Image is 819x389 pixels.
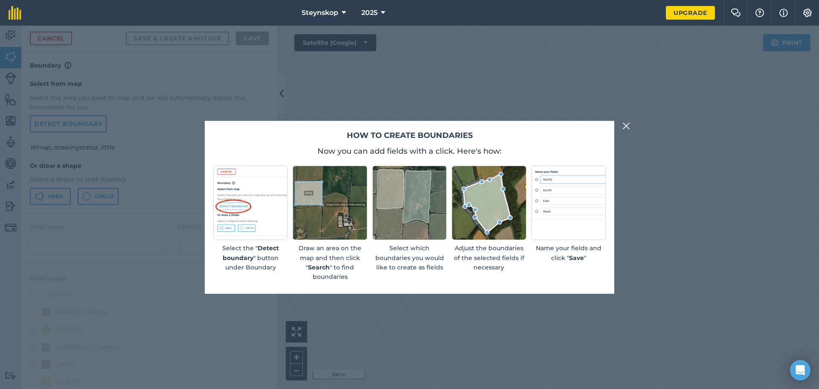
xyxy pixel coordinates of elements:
[293,243,367,282] p: Draw an area on the map and then click " " to find boundaries
[308,263,330,271] strong: Search
[361,8,378,18] span: 2025
[452,166,526,240] img: Screenshot of an editable boundary
[779,8,788,18] img: svg+xml;base64,PHN2ZyB4bWxucz0iaHR0cDovL3d3dy53My5vcmcvMjAwMC9zdmciIHdpZHRoPSIxNyIgaGVpZ2h0PSIxNy...
[452,243,526,272] p: Adjust the boundaries of the selected fields if necessary
[790,360,810,380] div: Open Intercom Messenger
[372,166,447,240] img: Screenshot of selected fields
[293,166,367,240] img: Screenshot of an rectangular area drawn on a map
[223,244,279,261] strong: Detect boundary
[531,166,606,240] img: placeholder
[802,9,813,17] img: A cog icon
[666,6,715,20] a: Upgrade
[9,6,21,20] img: fieldmargin Logo
[622,121,630,131] img: svg+xml;base64,PHN2ZyB4bWxucz0iaHR0cDovL3d3dy53My5vcmcvMjAwMC9zdmciIHdpZHRoPSIyMiIgaGVpZ2h0PSIzMC...
[213,145,606,157] p: Now you can add fields with a click. Here's how:
[731,9,741,17] img: Two speech bubbles overlapping with the left bubble in the forefront
[213,243,288,272] p: Select the " " button under Boundary
[569,254,584,262] strong: Save
[213,166,288,240] img: Screenshot of detect boundary button
[755,9,765,17] img: A question mark icon
[372,243,447,272] p: Select which boundaries you would like to create as fields
[213,129,606,142] h2: How to create boundaries
[531,243,606,263] p: Name your fields and click " "
[302,8,338,18] span: Steynskop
